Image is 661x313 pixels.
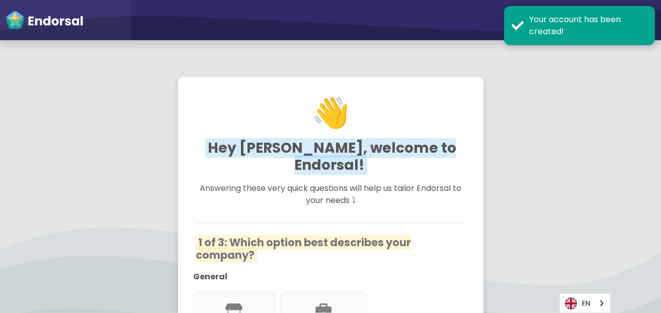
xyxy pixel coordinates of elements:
a: EN [560,294,610,312]
aside: Language selected: English [559,293,611,313]
p: General [193,271,453,283]
span: 1 of 3: Which option best describes your company? [196,235,411,262]
span: Answering these very quick questions will help us tailor Endorsal to your needs ⤵︎ [200,182,461,206]
div: Language [559,293,611,313]
div: Your account has been created! [529,14,647,38]
img: endorsal-logo-white@2x.png [5,10,84,30]
h1: 👋 [195,60,465,165]
span: Hey [PERSON_NAME], welcome to Endorsal! [205,138,456,175]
